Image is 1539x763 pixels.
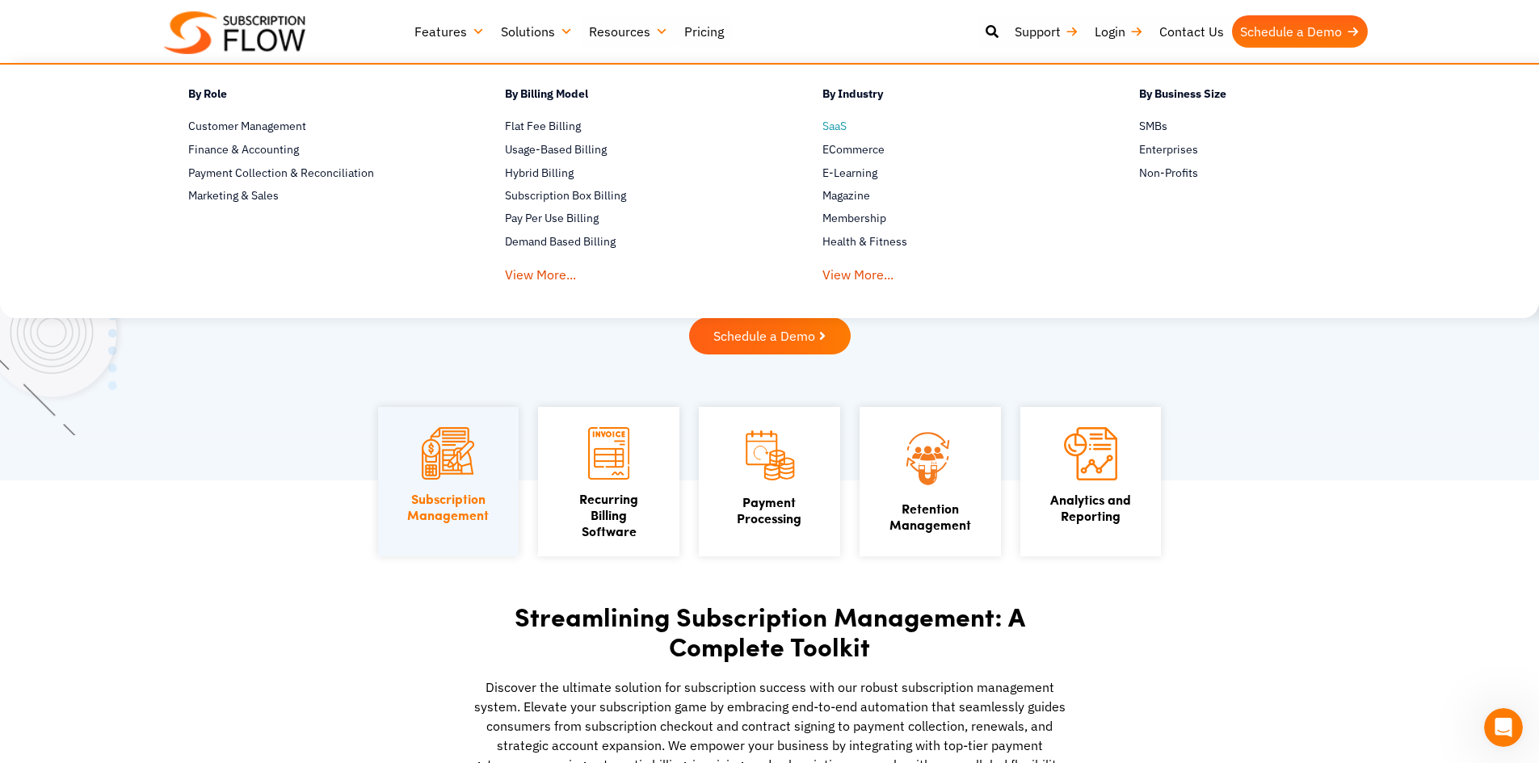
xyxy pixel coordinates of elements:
a: Pricing [676,15,732,48]
span: Finance & Accounting [188,141,299,158]
a: Hybrid Billing [505,163,766,182]
a: Login [1087,15,1151,48]
a: Pay Per Use Billing [505,209,766,228]
a: Schedule a Demo [689,317,851,354]
img: Subscription Management icon [422,427,474,480]
a: SMBs [1139,116,1400,136]
iframe: Intercom live chat [1484,708,1523,747]
span: SaaS [822,118,847,135]
a: View More... [822,256,894,286]
img: Analytics and Reporting icon [1064,427,1117,480]
a: Marketing & Sales [188,187,449,206]
a: View More... [505,256,576,286]
span: Customer Management [188,118,306,135]
span: SMBs [1139,118,1167,135]
span: ECommerce [822,141,885,158]
img: Recurring Billing Software icon [588,427,629,480]
h4: By Billing Model [505,85,766,108]
h4: By Role [188,85,449,108]
span: Schedule a Demo [713,329,815,342]
span: Usage-Based Billing [505,141,607,158]
a: Retention Management [889,499,971,534]
img: Payment Processing icon [743,427,796,483]
a: Flat Fee Billing [505,116,766,136]
a: Schedule a Demo [1232,15,1368,48]
a: Customer Management [188,116,449,136]
a: Subscription Box Billing [505,187,766,206]
a: Non-Profits [1139,163,1400,182]
a: Health & Fitness [822,233,1083,252]
h2: Streamlining Subscription Management: A Complete Toolkit [471,602,1069,661]
a: Recurring Billing Software [579,489,638,540]
span: Enterprises [1139,141,1198,158]
a: Usage-Based Billing [505,140,766,159]
span: Subscription Box Billing [505,187,626,204]
a: SaaS [822,116,1083,136]
a: Contact Us [1151,15,1232,48]
span: E-Learning [822,165,877,182]
a: Analytics andReporting [1050,490,1131,525]
a: Demand Based Billing [505,233,766,252]
a: Payment Collection & Reconciliation [188,163,449,182]
span: Non-Profits [1139,165,1198,182]
a: Membership [822,209,1083,228]
a: PaymentProcessing [737,493,801,527]
a: SubscriptionManagement [407,489,489,524]
a: Enterprises [1139,140,1400,159]
h4: By Industry [822,85,1083,108]
a: Resources [581,15,676,48]
span: Flat Fee Billing [505,118,581,135]
a: Support [1007,15,1087,48]
span: Hybrid Billing [505,165,574,182]
span: Payment Collection & Reconciliation [188,165,374,182]
a: E-Learning [822,163,1083,182]
img: Subscriptionflow [164,11,305,54]
a: Magazine [822,187,1083,206]
a: ECommerce [822,140,1083,159]
a: Finance & Accounting [188,140,449,159]
a: Features [406,15,493,48]
a: Solutions [493,15,581,48]
span: Marketing & Sales [188,187,279,204]
img: Retention Management icon [884,427,977,488]
h4: By Business Size [1139,85,1400,108]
